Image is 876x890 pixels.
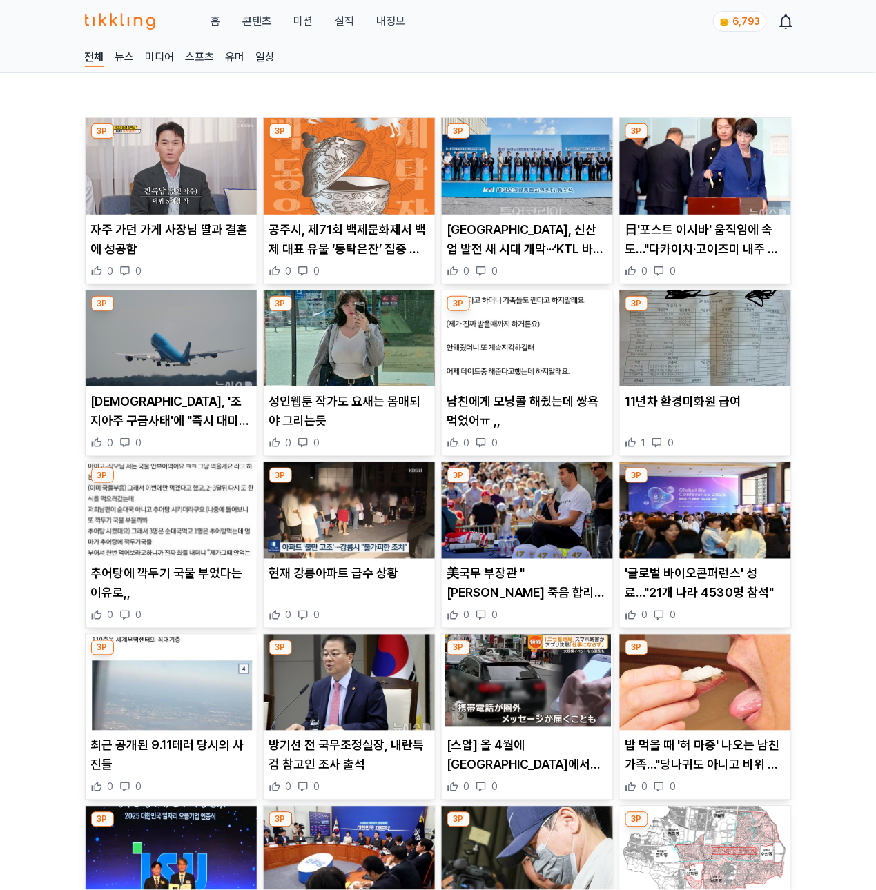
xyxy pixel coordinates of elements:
[269,564,429,584] p: 현재 강릉아파트 급수 상황
[146,49,175,67] a: 미디어
[464,609,470,622] span: 0
[264,118,435,215] img: 공주시, 제71회 백제문화제서 백제 대표 유물 ‘동탁은잔’ 집중 조명
[263,634,436,801] div: 3P 방기선 전 국무조정실장, 내란특검 참고인 조사 출석 방기선 전 국무조정실장, 내란특검 참고인 조사 출석 0 0
[91,640,114,655] div: 3P
[447,296,470,311] div: 3P
[447,564,607,603] p: 美국무 부장관 "[PERSON_NAME] 죽음 합리화 외국인, 적절한 조치"
[625,123,648,139] div: 3P
[108,780,114,794] span: 0
[733,16,761,27] span: 6,793
[264,462,435,559] img: 현재 강릉아파트 급수 상황
[625,220,786,259] p: 日'포스트 이시바' 움직임에 속도…"다카이치·고이즈미 내주 출마 표명"
[625,812,648,827] div: 3P
[447,392,607,431] p: 남친에게 모닝콜 해줬는데 쌍욕 먹었어ㅠ ,,
[442,290,613,387] img: 남친에게 모닝콜 해줬는데 쌍욕 먹었어ㅠ ,,
[625,640,648,655] div: 3P
[86,635,257,731] img: 최근 공개된 9.11테러 당시의 사진들
[242,13,271,30] a: 콘텐츠
[211,13,220,30] a: 홈
[492,264,498,278] span: 0
[625,736,786,775] p: 밥 먹을 때 '혀 마중' 나오는 남친 가족…"당나귀도 아니고 비위 상해"
[335,13,354,30] a: 실적
[85,634,257,801] div: 3P 최근 공개된 9.11테러 당시의 사진들 최근 공개된 9.11테러 당시의 사진들 0 0
[620,290,791,387] img: 11년차 환경미화원 급여
[719,17,730,28] img: coin
[91,296,114,311] div: 3P
[226,49,245,67] a: 유머
[136,609,142,622] span: 0
[91,812,114,827] div: 3P
[263,462,436,629] div: 3P 현재 강릉아파트 급수 상황 현재 강릉아파트 급수 상황 0 0
[91,736,251,775] p: 최근 공개된 9.11테러 당시의 사진들
[91,123,114,139] div: 3P
[186,49,215,67] a: 스포츠
[264,635,435,731] img: 방기선 전 국무조정실장, 내란특검 참고인 조사 출석
[286,436,292,450] span: 0
[108,436,114,450] span: 0
[441,117,614,284] div: 3P 아산시, 신산업 발전 새 시대 개막···‘KTL 바이오의료종합지원센터’ 개소 [GEOGRAPHIC_DATA], 신산업 발전 새 시대 개막···‘KTL 바이오의료종합지원센...
[314,609,320,622] span: 0
[85,49,104,67] a: 전체
[620,118,791,215] img: 日'포스트 이시바' 움직임에 속도…"다카이치·고이즈미 내주 출마 표명"
[269,812,292,827] div: 3P
[447,123,470,139] div: 3P
[115,49,135,67] a: 뉴스
[85,290,257,457] div: 3P 민주노총, '조지아주 구금사태'에 "즉시 대미투자 중단해야" [DEMOGRAPHIC_DATA], '조지아주 구금사태'에 "즉시 대미투자 중단해야" 0 0
[441,290,614,457] div: 3P 남친에게 모닝콜 해줬는데 쌍욕 먹었어ㅠ ,, 남친에게 모닝콜 해줬는데 쌍욕 먹었어ㅠ ,, 0 0
[642,436,646,450] span: 1
[464,436,470,450] span: 0
[376,13,405,30] a: 내정보
[269,296,292,311] div: 3P
[492,780,498,794] span: 0
[314,264,320,278] span: 0
[269,123,292,139] div: 3P
[447,640,470,655] div: 3P
[619,462,792,629] div: 3P '글로벌 바이오콘퍼런스' 성료…"21개 나라 4530명 참석" '글로벌 바이오콘퍼런스' 성료…"21개 나라 4530명 참석" 0 0
[91,220,251,259] p: 자주 가던 가게 사장님 딸과 결혼에 성공함
[136,436,142,450] span: 0
[286,609,292,622] span: 0
[492,436,498,450] span: 0
[269,220,429,259] p: 공주시, 제71회 백제문화제서 백제 대표 유물 ‘동탁은잔’ 집중 조명
[442,462,613,559] img: 美국무 부장관 "찰리 커크 죽음 합리화 외국인, 적절한 조치"
[293,13,313,30] button: 미션
[286,264,292,278] span: 0
[86,462,257,559] img: 추어탕에 깍두기 국물 부었다는 이유로,,
[442,118,613,215] img: 아산시, 신산업 발전 새 시대 개막···‘KTL 바이오의료종합지원센터’ 개소
[286,780,292,794] span: 0
[620,635,791,731] img: 밥 먹을 때 '혀 마중' 나오는 남친 가족…"당나귀도 아니고 비위 상해"
[492,609,498,622] span: 0
[447,468,470,483] div: 3P
[85,117,257,284] div: 3P 자주 가던 가게 사장님 딸과 결혼에 성공함 자주 가던 가게 사장님 딸과 결혼에 성공함 0 0
[670,780,677,794] span: 0
[108,609,114,622] span: 0
[447,812,470,827] div: 3P
[625,564,786,603] p: '글로벌 바이오콘퍼런스' 성료…"21개 나라 4530명 참석"
[442,635,613,731] img: [스압] 올 4월에 일본에서도 난리났던 ‘가짜 기지국’ 사건 ㄷㄷㄷ;;,,
[441,462,614,629] div: 3P 美국무 부장관 "찰리 커크 죽음 합리화 외국인, 적절한 조치" 美국무 부장관 "[PERSON_NAME] 죽음 합리화 외국인, 적절한 조치" 0 0
[619,634,792,801] div: 3P 밥 먹을 때 '혀 마중' 나오는 남친 가족…"당나귀도 아니고 비위 상해" 밥 먹을 때 '혀 마중' 나오는 남친 가족…"당나귀도 아니고 비위 상해" 0 0
[91,564,251,603] p: 추어탕에 깍두기 국물 부었다는 이유로,,
[108,264,114,278] span: 0
[447,736,607,775] p: [스압] 올 4월에 [GEOGRAPHIC_DATA]에서도 난리났던 ‘가짜 기지국’ 사건 ㄷㄷㄷ;;,,
[91,392,251,431] p: [DEMOGRAPHIC_DATA], '조지아주 구금사태'에 "즉시 대미투자 중단해야"
[625,296,648,311] div: 3P
[91,468,114,483] div: 3P
[670,264,677,278] span: 0
[464,264,470,278] span: 0
[263,290,436,457] div: 3P 성인웹툰 작가도 요새는 몸매되야 그리는듯 성인웹툰 작가도 요새는 몸매되야 그리는듯 0 0
[314,780,320,794] span: 0
[86,118,257,215] img: 자주 가던 가게 사장님 딸과 결혼에 성공함
[668,436,674,450] span: 0
[447,220,607,259] p: [GEOGRAPHIC_DATA], 신산업 발전 새 시대 개막···‘KTL 바이오의료종합지원센터’ 개소
[625,392,786,411] p: 11년차 환경미화원 급여
[136,780,142,794] span: 0
[713,11,764,32] a: coin 6,793
[264,290,435,387] img: 성인웹툰 작가도 요새는 몸매되야 그리는듯
[86,290,257,387] img: 민주노총, '조지아주 구금사태'에 "즉시 대미투자 중단해야"
[269,468,292,483] div: 3P
[670,609,677,622] span: 0
[269,640,292,655] div: 3P
[269,736,429,775] p: 방기선 전 국무조정실장, 내란특검 참고인 조사 출석
[619,290,792,457] div: 3P 11년차 환경미화원 급여 11년차 환경미화원 급여 1 0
